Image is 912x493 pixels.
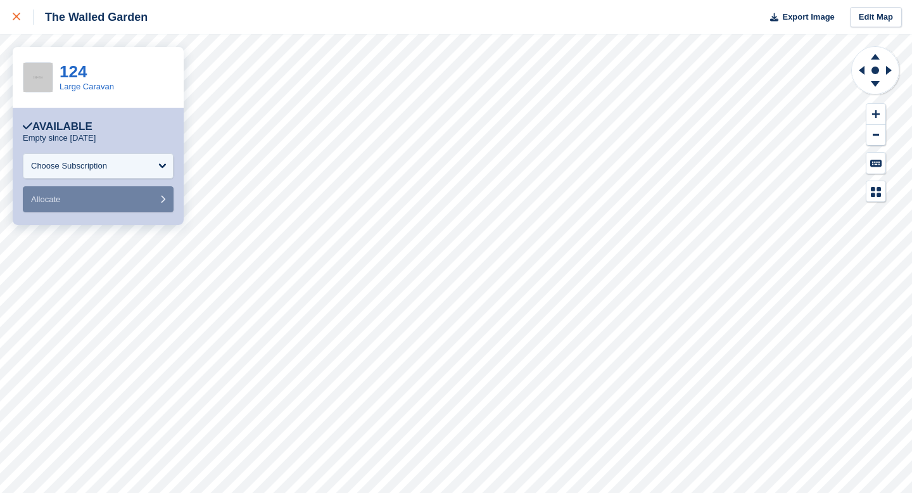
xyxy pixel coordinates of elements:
[866,104,885,125] button: Zoom In
[782,11,834,23] span: Export Image
[866,125,885,146] button: Zoom Out
[763,7,835,28] button: Export Image
[60,82,114,91] a: Large Caravan
[23,186,174,212] button: Allocate
[23,120,92,133] div: Available
[866,181,885,202] button: Map Legend
[23,63,53,92] img: 256x256-placeholder-a091544baa16b46aadf0b611073c37e8ed6a367829ab441c3b0103e7cf8a5b1b.png
[60,62,87,81] a: 124
[866,153,885,174] button: Keyboard Shortcuts
[23,133,96,143] p: Empty since [DATE]
[31,160,107,172] div: Choose Subscription
[31,195,60,204] span: Allocate
[34,10,148,25] div: The Walled Garden
[850,7,902,28] a: Edit Map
